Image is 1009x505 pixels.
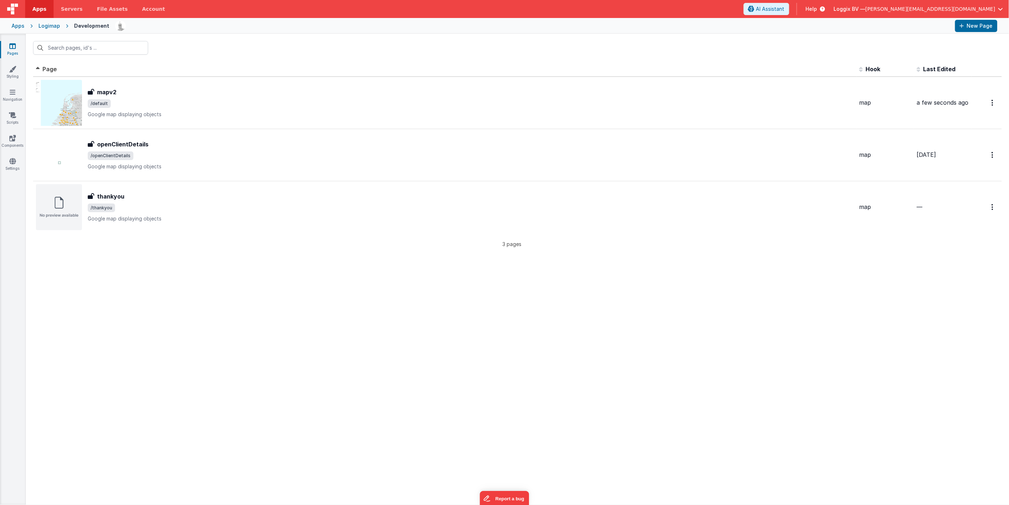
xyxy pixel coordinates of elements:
p: Google map displaying objects [88,111,854,118]
input: Search pages, id's ... [33,41,148,55]
div: Apps [12,22,24,29]
span: [PERSON_NAME][EMAIL_ADDRESS][DOMAIN_NAME] [866,5,995,13]
h3: thankyou [97,192,124,201]
span: Loggix BV — [834,5,866,13]
span: Page [42,65,57,73]
div: Logimap [38,22,60,29]
button: Options [987,200,999,214]
button: Loggix BV — [PERSON_NAME][EMAIL_ADDRESS][DOMAIN_NAME] [834,5,1003,13]
span: Servers [61,5,82,13]
span: /default [88,99,111,108]
button: AI Assistant [744,3,789,15]
button: New Page [955,20,997,32]
button: Options [987,95,999,110]
h3: mapv2 [97,88,117,96]
p: 3 pages [33,240,991,248]
span: /openClientDetails [88,151,133,160]
span: Hook [866,65,881,73]
div: map [859,99,911,107]
span: /thankyou [88,204,115,212]
span: a few seconds ago [917,99,969,106]
button: Options [987,147,999,162]
div: map [859,151,911,159]
div: map [859,203,911,211]
span: Last Edited [923,65,956,73]
span: Help [806,5,817,13]
div: Development [74,22,109,29]
span: AI Assistant [756,5,785,13]
span: Apps [32,5,46,13]
span: [DATE] [917,151,936,158]
h3: openClientDetails [97,140,149,149]
span: — [917,203,923,210]
span: File Assets [97,5,128,13]
p: Google map displaying objects [88,215,854,222]
p: Google map displaying objects [88,163,854,170]
img: 8680f2e33f8582c110850de3bcb7af0f [115,21,125,31]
